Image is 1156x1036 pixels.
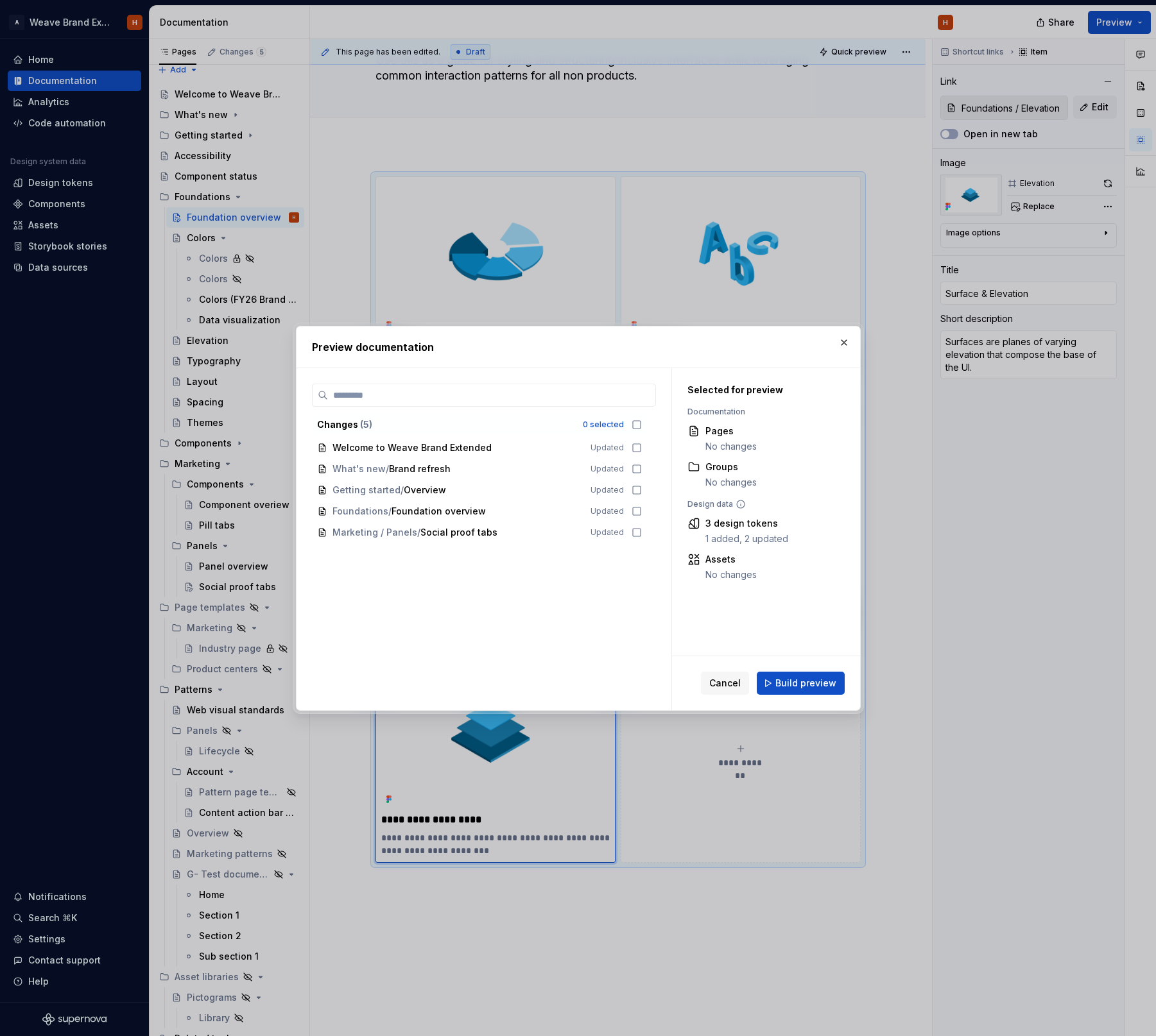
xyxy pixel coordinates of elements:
span: What's new [332,463,386,475]
div: Selected for preview [687,384,838,396]
span: Updated [591,464,624,474]
div: Groups [705,461,757,473]
div: Assets [705,553,757,566]
div: Documentation [687,407,838,417]
span: Updated [591,527,624,538]
span: Getting started [332,484,401,497]
span: Foundations [332,505,388,518]
div: No changes [705,440,757,453]
span: Updated [591,485,624,495]
span: Cancel [709,677,741,690]
span: ( 5 ) [360,419,372,430]
div: No changes [705,476,757,489]
span: Overview [404,484,446,497]
button: Cancel [701,672,749,695]
span: Marketing / Panels [332,526,417,539]
span: Updated [591,506,624,516]
span: Social proof tabs [420,526,497,539]
span: / [386,463,389,475]
span: Welcome to Weave Brand Extended [332,441,492,454]
span: Foundation overview [392,505,486,518]
span: Brand refresh [389,463,451,475]
div: No changes [705,568,757,581]
span: / [388,505,392,518]
div: 0 selected [583,420,624,430]
span: Build preview [775,677,836,690]
div: Pages [705,425,757,437]
h2: Preview documentation [312,339,845,355]
span: / [401,484,404,497]
span: Updated [591,443,624,453]
span: / [417,526,420,539]
button: Build preview [757,672,845,695]
div: Changes [317,418,575,431]
div: 3 design tokens [705,517,788,530]
div: 1 added, 2 updated [705,532,788,545]
div: Design data [687,499,838,509]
